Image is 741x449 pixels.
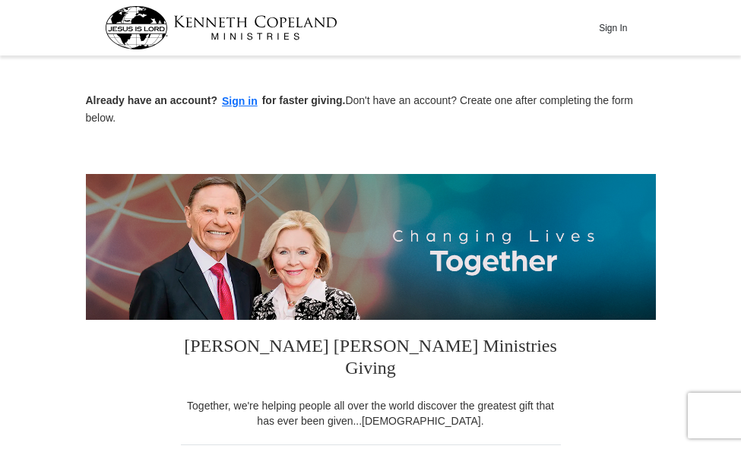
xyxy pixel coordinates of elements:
[217,93,262,110] button: Sign in
[105,6,337,49] img: kcm-header-logo.svg
[181,320,561,398] h3: [PERSON_NAME] [PERSON_NAME] Ministries Giving
[86,93,656,125] p: Don't have an account? Create one after completing the form below.
[591,16,636,40] button: Sign In
[86,94,346,106] strong: Already have an account? for faster giving.
[181,398,561,428] div: Together, we're helping people all over the world discover the greatest gift that has ever been g...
